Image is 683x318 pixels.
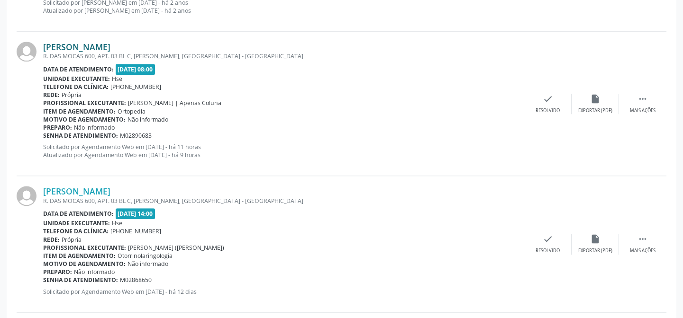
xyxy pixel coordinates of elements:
[630,107,656,114] div: Mais ações
[120,276,152,284] span: M02868650
[128,244,224,252] span: [PERSON_NAME] ([PERSON_NAME])
[43,65,114,73] b: Data de atendimento:
[578,247,612,254] div: Exportar (PDF)
[590,94,601,104] i: insert_drive_file
[127,260,168,268] span: Não informado
[116,208,155,219] span: [DATE] 14:00
[110,83,161,91] span: [PHONE_NUMBER]
[43,276,118,284] b: Senha de atendimento:
[43,244,126,252] b: Profissional executante:
[43,52,524,60] div: R. DAS MOCAS 600, APT. 03 BL C, [PERSON_NAME], [GEOGRAPHIC_DATA] - [GEOGRAPHIC_DATA]
[43,99,126,107] b: Profissional executante:
[118,107,146,115] span: Ortopedia
[43,219,110,227] b: Unidade executante:
[43,186,110,196] a: [PERSON_NAME]
[43,91,60,99] b: Rede:
[120,132,152,140] span: M02890683
[637,234,648,244] i: 
[43,252,116,260] b: Item de agendamento:
[43,143,524,159] p: Solicitado por Agendamento Web em [DATE] - há 11 horas Atualizado por Agendamento Web em [DATE] -...
[43,124,72,132] b: Preparo:
[62,236,82,244] span: Própria
[630,247,656,254] div: Mais ações
[116,64,155,75] span: [DATE] 08:00
[543,94,553,104] i: check
[74,124,115,132] span: Não informado
[578,107,612,114] div: Exportar (PDF)
[17,186,36,206] img: img
[43,268,72,276] b: Preparo:
[43,132,118,140] b: Senha de atendimento:
[110,227,161,235] span: [PHONE_NUMBER]
[637,94,648,104] i: 
[127,115,168,124] span: Não informado
[43,197,524,205] div: R. DAS MOCAS 600, APT. 03 BL C, [PERSON_NAME], [GEOGRAPHIC_DATA] - [GEOGRAPHIC_DATA]
[118,252,173,260] span: Otorrinolaringologia
[43,115,126,124] b: Motivo de agendamento:
[536,107,560,114] div: Resolvido
[43,42,110,52] a: [PERSON_NAME]
[112,75,122,83] span: Hse
[536,247,560,254] div: Resolvido
[43,210,114,218] b: Data de atendimento:
[590,234,601,244] i: insert_drive_file
[17,42,36,62] img: img
[112,219,122,227] span: Hse
[43,227,109,235] b: Telefone da clínica:
[128,99,221,107] span: [PERSON_NAME] | Apenas Coluna
[43,236,60,244] b: Rede:
[62,91,82,99] span: Própria
[74,268,115,276] span: Não informado
[543,234,553,244] i: check
[43,83,109,91] b: Telefone da clínica:
[43,260,126,268] b: Motivo de agendamento:
[43,75,110,83] b: Unidade executante:
[43,107,116,115] b: Item de agendamento:
[43,288,524,296] p: Solicitado por Agendamento Web em [DATE] - há 12 dias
